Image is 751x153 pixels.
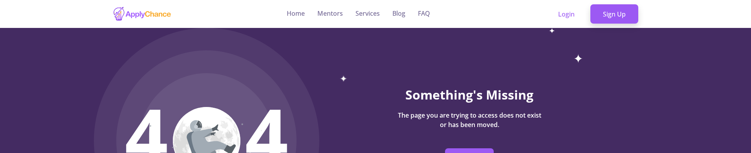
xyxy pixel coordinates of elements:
img: applychance logo [113,6,172,22]
a: Sign Up [590,4,638,24]
a: Login [546,4,587,24]
span: Something's Missing [405,85,533,104]
span: The page you are trying to access does not exist or has been moved. [398,111,541,129]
